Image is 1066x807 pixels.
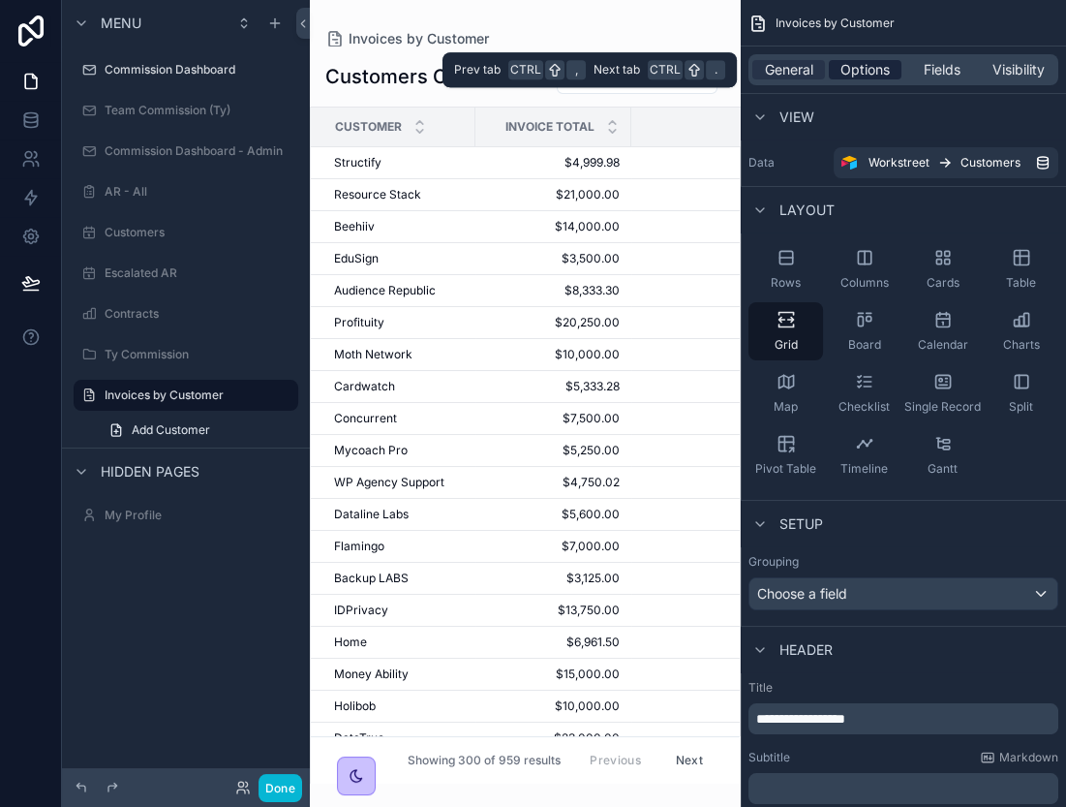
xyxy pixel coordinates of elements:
[105,347,294,362] label: Ty Commission
[755,461,816,477] span: Pivot Table
[775,337,798,353] span: Grid
[708,62,723,78] span: .
[454,62,501,78] span: Prev tab
[105,306,294,322] label: Contracts
[840,60,890,79] span: Options
[776,16,895,31] span: Invoices by Customer
[748,364,823,422] button: Map
[905,240,980,298] button: Cards
[568,62,584,78] span: ,
[765,60,813,79] span: General
[827,426,901,484] button: Timeline
[779,201,835,220] span: Layout
[779,108,814,127] span: View
[335,119,402,135] span: Customer
[508,60,543,79] span: Ctrl
[748,680,1058,696] label: Title
[74,258,298,289] a: Escalated AR
[105,103,294,118] label: Team Commission (Ty)
[105,143,294,159] label: Commission Dashboard - Admin
[757,585,847,602] span: Choose a field
[74,298,298,329] a: Contracts
[841,155,857,171] img: Airtable Logo
[827,302,901,360] button: Board
[105,265,294,281] label: Escalated AR
[1009,399,1033,415] span: Split
[868,155,929,171] span: Workstreet
[594,62,640,78] span: Next tab
[904,399,981,415] span: Single Record
[984,302,1058,360] button: Charts
[1006,275,1036,291] span: Table
[779,514,823,534] span: Setup
[928,461,958,477] span: Gantt
[748,155,826,171] label: Data
[105,62,294,78] label: Commission Dashboard
[779,640,833,660] span: Header
[748,577,1058,610] button: Choose a field
[74,136,298,167] a: Commission Dashboard - Admin
[774,399,798,415] span: Map
[132,422,210,438] span: Add Customer
[918,337,968,353] span: Calendar
[105,388,287,403] label: Invoices by Customer
[924,60,960,79] span: Fields
[101,14,141,33] span: Menu
[105,508,294,523] label: My Profile
[748,302,823,360] button: Grid
[827,364,901,422] button: Checklist
[74,217,298,248] a: Customers
[927,275,959,291] span: Cards
[105,184,294,200] label: AR - All
[771,275,801,291] span: Rows
[97,415,298,446] a: Add Customer
[101,462,199,481] span: Hidden pages
[74,339,298,370] a: Ty Commission
[838,399,890,415] span: Checklist
[748,240,823,298] button: Rows
[905,302,980,360] button: Calendar
[840,275,889,291] span: Columns
[840,461,888,477] span: Timeline
[834,147,1058,178] a: WorkstreetCustomers
[748,554,799,570] label: Grouping
[999,750,1058,765] span: Markdown
[1003,337,1040,353] span: Charts
[74,95,298,126] a: Team Commission (Ty)
[662,745,716,775] button: Next
[648,60,683,79] span: Ctrl
[74,176,298,207] a: AR - All
[748,426,823,484] button: Pivot Table
[259,774,302,802] button: Done
[827,240,901,298] button: Columns
[408,753,561,768] span: Showing 300 of 959 results
[960,155,1020,171] span: Customers
[748,773,1058,804] div: scrollable content
[905,426,980,484] button: Gantt
[980,750,1058,765] a: Markdown
[984,240,1058,298] button: Table
[74,500,298,531] a: My Profile
[905,364,980,422] button: Single Record
[505,119,594,135] span: Invoice Total
[748,750,790,765] label: Subtitle
[992,60,1045,79] span: Visibility
[105,225,294,240] label: Customers
[74,380,298,411] a: Invoices by Customer
[748,703,1058,734] div: scrollable content
[984,364,1058,422] button: Split
[848,337,881,353] span: Board
[74,54,298,85] a: Commission Dashboard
